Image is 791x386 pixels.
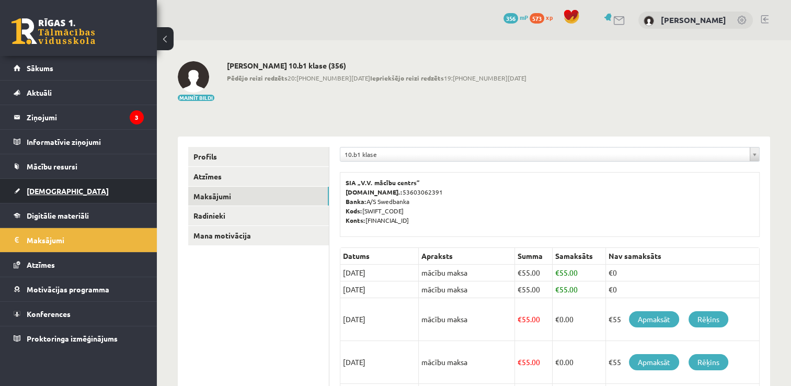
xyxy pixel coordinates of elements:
a: Informatīvie ziņojumi [14,130,144,154]
span: € [555,285,559,294]
td: [DATE] [340,265,419,281]
th: Apraksts [419,248,515,265]
td: mācību maksa [419,281,515,298]
a: Motivācijas programma [14,277,144,301]
a: 10.b1 klase [340,147,759,161]
legend: Maksājumi [27,228,144,252]
a: Rēķins [689,354,728,370]
a: Rēķins [689,311,728,327]
td: mācību maksa [419,341,515,384]
td: mācību maksa [419,298,515,341]
td: [DATE] [340,298,419,341]
b: SIA „V.V. mācību centrs” [346,178,420,187]
p: 53603062391 A/S Swedbanka [SWIFT_CODE] [FINANCIAL_ID] [346,178,754,225]
b: [DOMAIN_NAME].: [346,188,403,196]
td: [DATE] [340,341,419,384]
span: € [518,268,522,277]
a: Apmaksāt [629,354,679,370]
span: 20:[PHONE_NUMBER][DATE] 19:[PHONE_NUMBER][DATE] [227,73,526,83]
td: 55.00 [514,298,552,341]
td: 55.00 [553,265,606,281]
span: € [518,285,522,294]
a: Sākums [14,56,144,80]
td: 55.00 [514,341,552,384]
span: € [518,357,522,367]
th: Summa [514,248,552,265]
td: €55 [605,341,759,384]
a: 356 mP [503,13,528,21]
a: Rīgas 1. Tālmācības vidusskola [12,18,95,44]
a: Digitālie materiāli [14,203,144,228]
td: 55.00 [514,281,552,298]
a: Atzīmes [188,167,329,186]
span: Konferences [27,309,71,319]
span: [DEMOGRAPHIC_DATA] [27,186,109,196]
span: € [555,314,559,324]
a: [PERSON_NAME] [661,15,726,25]
span: Motivācijas programma [27,285,109,294]
td: 55.00 [553,281,606,298]
th: Datums [340,248,419,265]
span: € [518,314,522,324]
a: Ziņojumi3 [14,105,144,129]
span: Digitālie materiāli [27,211,89,220]
a: Maksājumi [14,228,144,252]
td: 55.00 [514,265,552,281]
td: 0.00 [553,298,606,341]
td: 0.00 [553,341,606,384]
a: Profils [188,147,329,166]
a: Radinieki [188,206,329,225]
legend: Informatīvie ziņojumi [27,130,144,154]
button: Mainīt bildi [178,95,214,101]
span: 10.b1 klase [345,147,746,161]
i: 3 [130,110,144,124]
b: Pēdējo reizi redzēts [227,74,288,82]
td: €0 [605,281,759,298]
a: Apmaksāt [629,311,679,327]
span: Proktoringa izmēģinājums [27,334,118,343]
span: Aktuāli [27,88,52,97]
h2: [PERSON_NAME] 10.b1 klase (356) [227,61,526,70]
a: Mana motivācija [188,226,329,245]
td: €0 [605,265,759,281]
a: Aktuāli [14,81,144,105]
th: Samaksāts [553,248,606,265]
span: Mācību resursi [27,162,77,171]
legend: Ziņojumi [27,105,144,129]
a: [DEMOGRAPHIC_DATA] [14,179,144,203]
a: Maksājumi [188,187,329,206]
b: Konts: [346,216,365,224]
span: € [555,357,559,367]
span: 356 [503,13,518,24]
a: Atzīmes [14,253,144,277]
img: Andris Anžans [644,16,654,26]
td: [DATE] [340,281,419,298]
span: xp [546,13,553,21]
span: Sākums [27,63,53,73]
b: Iepriekšējo reizi redzēts [370,74,444,82]
td: mācību maksa [419,265,515,281]
a: Proktoringa izmēģinājums [14,326,144,350]
b: Kods: [346,207,362,215]
span: € [555,268,559,277]
td: €55 [605,298,759,341]
b: Banka: [346,197,366,206]
a: Mācību resursi [14,154,144,178]
a: Konferences [14,302,144,326]
th: Nav samaksāts [605,248,759,265]
span: mP [520,13,528,21]
img: Andris Anžans [178,61,209,93]
span: Atzīmes [27,260,55,269]
span: 573 [530,13,544,24]
a: 573 xp [530,13,558,21]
